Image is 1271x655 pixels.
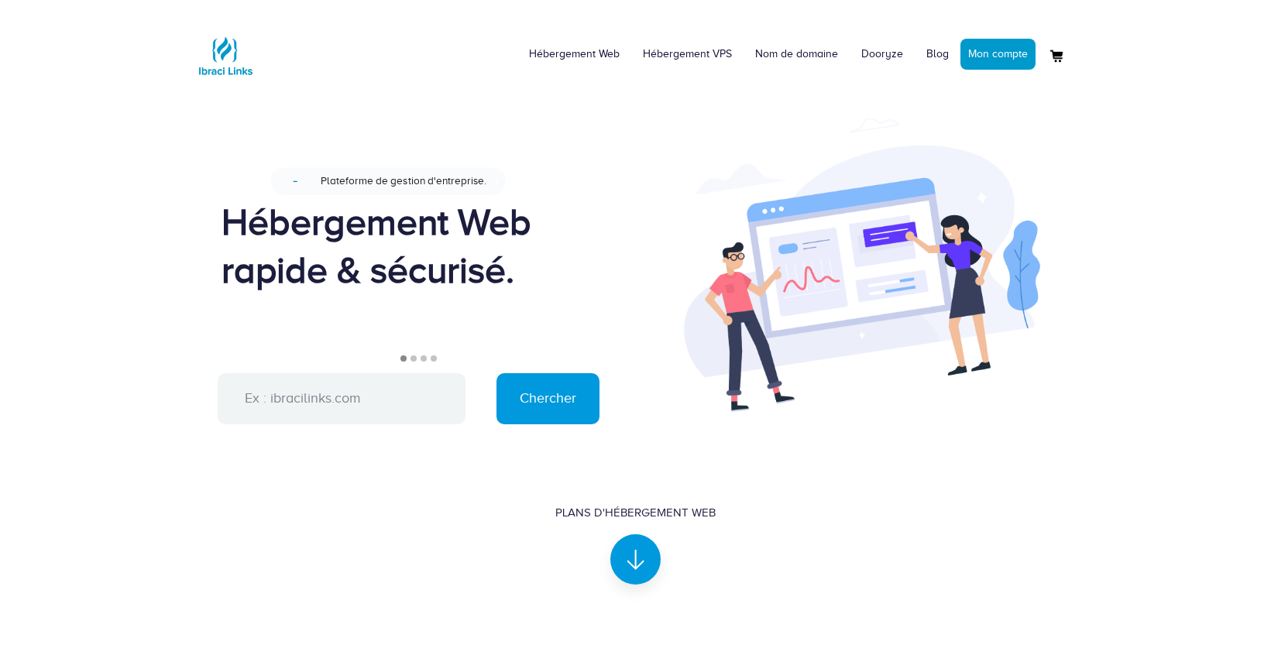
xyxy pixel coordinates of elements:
span: Plateforme de gestion d'entreprise. [320,175,486,187]
input: Chercher [496,373,599,424]
a: Hébergement VPS [631,31,744,77]
img: Logo Ibraci Links [194,25,256,87]
a: Hébergement Web [517,31,631,77]
a: Logo Ibraci Links [194,12,256,87]
a: Mon compte [960,39,1036,70]
div: Hébergement Web rapide & sécurisé. [222,198,613,294]
a: Nom de domaine [744,31,850,77]
div: Plans d'hébergement Web [555,505,716,521]
a: Blog [915,31,960,77]
a: Dooryze [850,31,915,77]
span: Nouveau [293,181,297,182]
input: Ex : ibracilinks.com [218,373,465,424]
a: Plans d'hébergement Web [555,505,716,571]
a: NouveauPlateforme de gestion d'entreprise. [270,164,563,198]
